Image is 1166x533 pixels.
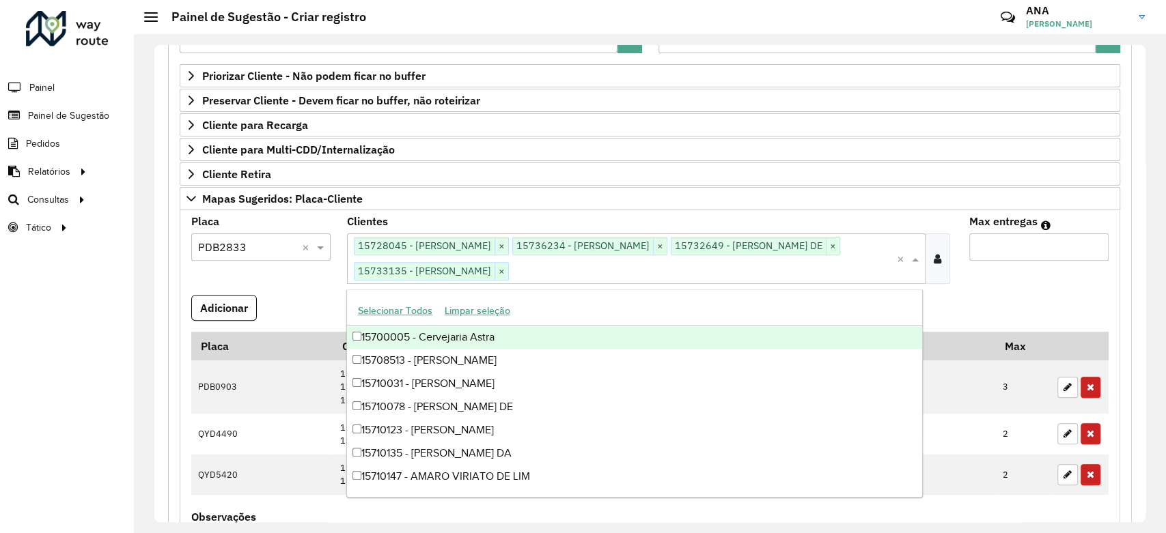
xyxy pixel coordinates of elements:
div: 15710147 - AMARO VIRIATO DE LIM [347,465,922,488]
a: Cliente para Multi-CDD/Internalização [180,138,1120,161]
span: Tático [26,220,51,235]
button: Adicionar [191,295,257,321]
span: Painel [29,81,55,95]
span: × [653,238,667,255]
th: Placa [191,332,333,360]
th: Código Cliente [333,332,691,360]
h2: Painel de Sugestão - Criar registro [158,10,366,25]
label: Max entregas [969,213,1038,229]
span: Mapas Sugeridos: Placa-Cliente [202,193,363,204]
label: Clientes [347,213,388,229]
th: Max [996,332,1051,360]
span: Cliente para Multi-CDD/Internalização [202,144,395,155]
div: 15710152 - [PERSON_NAME] [347,488,922,511]
span: 15728045 - [PERSON_NAME] [355,237,495,254]
span: Pedidos [26,136,60,151]
td: 2 [996,414,1051,454]
span: 15732649 - [PERSON_NAME] DE [671,237,826,254]
ng-dropdown-panel: Options list [346,289,923,498]
td: QYD4490 [191,414,333,454]
div: 15708513 - [PERSON_NAME] [347,349,922,372]
td: 15718637 15725769 [333,414,691,454]
div: 15710123 - [PERSON_NAME] [347,418,922,442]
label: Placa [191,213,219,229]
a: Cliente para Recarga [180,113,1120,136]
td: 15726692 15738866 [333,455,691,495]
div: 15710031 - [PERSON_NAME] [347,372,922,395]
span: × [495,263,508,280]
em: Máximo de clientes que serão colocados na mesma rota com os clientes informados [1041,220,1051,231]
span: Relatórios [28,164,70,179]
h3: ANA [1026,4,1128,17]
button: Selecionar Todos [352,300,439,321]
a: Preservar Cliente - Devem ficar no buffer, não roteirizar [180,89,1120,112]
td: PDB0903 [191,360,333,414]
span: Preservar Cliente - Devem ficar no buffer, não roteirizar [202,95,480,106]
button: Limpar seleção [439,300,516,321]
div: 15710078 - [PERSON_NAME] DE [347,395,922,418]
td: QYD5420 [191,455,333,495]
span: 15736234 - [PERSON_NAME] [513,237,653,254]
label: Observações [191,508,256,525]
span: Painel de Sugestão [28,109,109,123]
div: 15700005 - Cervejaria Astra [347,326,922,349]
a: Contato Rápido [993,3,1023,32]
span: [PERSON_NAME] [1026,18,1128,30]
span: Cliente para Recarga [202,119,308,130]
td: 2 [996,455,1051,495]
td: 15716159 15722340 15746774 [333,360,691,414]
a: Priorizar Cliente - Não podem ficar no buffer [180,64,1120,87]
td: 3 [996,360,1051,414]
span: Clear all [897,250,908,267]
a: Mapas Sugeridos: Placa-Cliente [180,187,1120,210]
span: 15733135 - [PERSON_NAME] [355,263,495,279]
span: × [826,238,839,255]
span: Priorizar Cliente - Não podem ficar no buffer [202,70,426,81]
a: Cliente Retira [180,162,1120,186]
span: Clear all [302,239,314,255]
span: Cliente Retira [202,169,271,179]
div: 15710135 - [PERSON_NAME] DA [347,442,922,465]
span: × [495,238,508,255]
span: Consultas [27,192,69,207]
